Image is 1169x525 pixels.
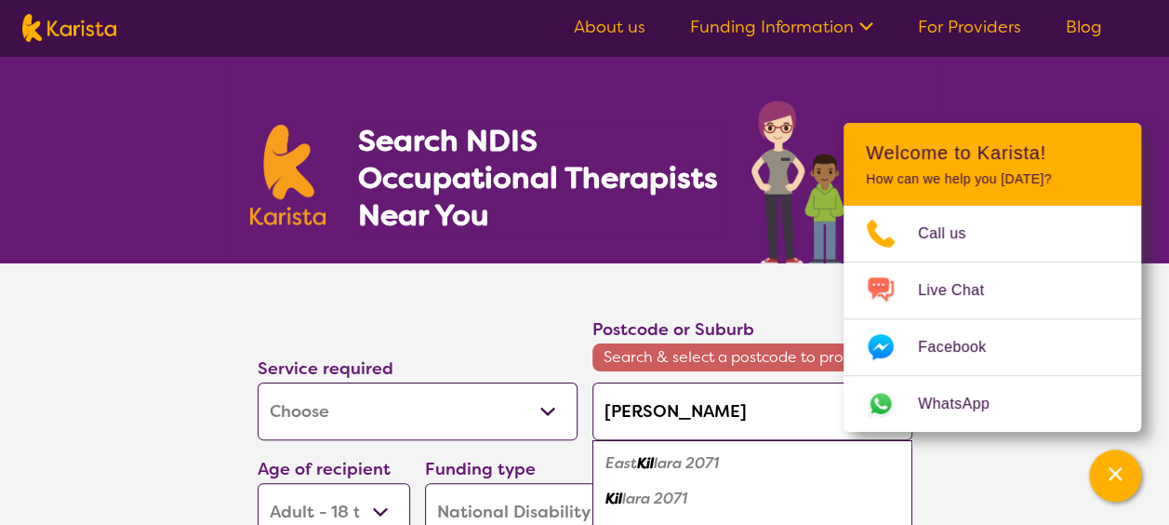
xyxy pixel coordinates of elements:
span: Live Chat [918,276,1006,304]
em: East [605,453,637,473]
div: East Killara 2071 [602,446,903,481]
label: Funding type [425,458,536,480]
em: Kil [637,453,654,473]
img: occupational-therapy [751,101,920,263]
a: Funding Information [690,16,873,38]
label: Age of recipient [258,458,391,480]
button: Channel Menu [1089,450,1141,502]
a: Web link opens in a new tab. [844,376,1141,432]
ul: Choose channel [844,206,1141,432]
a: About us [574,16,645,38]
span: Call us [918,220,989,248]
div: Channel Menu [844,123,1141,432]
h2: Welcome to Karista! [866,141,1119,164]
h1: Search NDIS Occupational Therapists Near You [357,122,719,234]
img: Karista logo [250,125,326,225]
img: Karista logo [22,14,116,42]
em: lara 2071 [622,489,687,508]
input: Type [592,383,912,440]
span: WhatsApp [918,390,1012,418]
em: lara 2071 [654,453,719,473]
em: Kil [605,489,622,508]
label: Postcode or Suburb [592,318,754,341]
a: Blog [1066,16,1102,38]
p: How can we help you [DATE]? [866,171,1119,187]
span: Search & select a postcode to proceed [592,343,912,371]
label: Service required [258,357,393,380]
a: For Providers [918,16,1021,38]
span: Facebook [918,333,1008,361]
div: Killara 2071 [602,481,903,517]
